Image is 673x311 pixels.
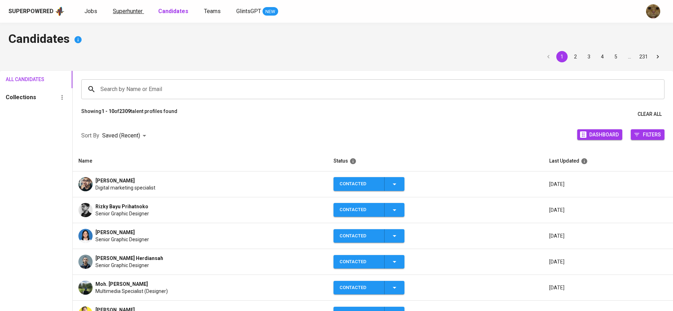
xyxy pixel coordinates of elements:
[95,288,168,295] span: Multimedia Specialist (Designer)
[113,7,144,16] a: Superhunter
[81,108,177,121] p: Showing of talent profiles found
[158,8,188,15] b: Candidates
[597,51,608,62] button: Go to page 4
[610,51,622,62] button: Go to page 5
[78,203,93,217] img: 3502a9ecc6d48de1afc560bc66147950.jpeg
[95,177,135,184] span: [PERSON_NAME]
[624,53,635,60] div: …
[583,51,595,62] button: Go to page 3
[333,229,404,243] button: Contacted
[333,255,404,269] button: Contacted
[556,51,568,62] button: page 1
[113,8,143,15] span: Superhunter
[340,281,379,295] div: Contacted
[549,207,667,214] p: [DATE]
[340,229,379,243] div: Contacted
[55,6,65,17] img: app logo
[570,51,581,62] button: Go to page 2
[549,284,667,291] p: [DATE]
[9,31,664,48] h4: Candidates
[95,281,148,288] span: Moh. [PERSON_NAME]
[340,177,379,191] div: Contacted
[84,8,97,15] span: Jobs
[544,151,673,171] th: Last Updated
[158,7,190,16] a: Candidates
[549,181,667,188] p: [DATE]
[9,7,54,16] div: Superpowered
[119,108,131,114] b: 2309
[652,51,663,62] button: Go to next page
[102,129,149,142] div: Saved (Recent)
[646,4,660,18] img: ec6c0910-f960-4a00-a8f8-c5744e41279e.jpg
[78,229,93,243] img: 30d7e74c5268f0813c5a65f36fd47203.jpg
[637,51,650,62] button: Go to page 231
[635,108,664,121] button: Clear All
[333,177,404,191] button: Contacted
[577,129,622,140] button: Dashboard
[73,151,328,171] th: Name
[101,108,114,114] b: 1 - 10
[263,8,278,15] span: NEW
[95,262,149,269] span: Senior Graphic Designer
[81,131,99,140] p: Sort By
[84,7,99,16] a: Jobs
[95,184,155,191] span: Digital marketing specialist
[340,255,379,269] div: Contacted
[549,232,667,239] p: [DATE]
[549,258,667,265] p: [DATE]
[78,255,93,269] img: ccfa2b27ab92fec897cb351026be5188.png
[333,203,404,217] button: Contacted
[638,110,662,119] span: Clear All
[6,75,35,84] span: All Candidates
[589,130,619,139] span: Dashboard
[328,151,544,171] th: Status
[102,131,140,140] p: Saved (Recent)
[78,281,93,295] img: c003ec4d7cd9a7b539e0588a8cf99a35.jpg
[236,8,261,15] span: GlintsGPT
[95,255,163,262] span: [PERSON_NAME] Herdiansah
[6,92,36,102] h6: Collections
[204,8,221,15] span: Teams
[333,281,404,295] button: Contacted
[95,236,149,243] span: Senior Graphic Designer
[340,203,379,217] div: Contacted
[95,229,135,236] span: [PERSON_NAME]
[643,130,661,139] span: Filters
[9,6,65,17] a: Superpoweredapp logo
[236,7,278,16] a: GlintsGPT NEW
[204,7,222,16] a: Teams
[78,177,93,191] img: 89813bd84ac724af8691c32a74b60e77.jpg
[631,129,664,140] button: Filters
[95,210,149,217] span: Senior Graphic Designer
[542,51,664,62] nav: pagination navigation
[95,203,148,210] span: Rizky Bayu Prihatnoko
